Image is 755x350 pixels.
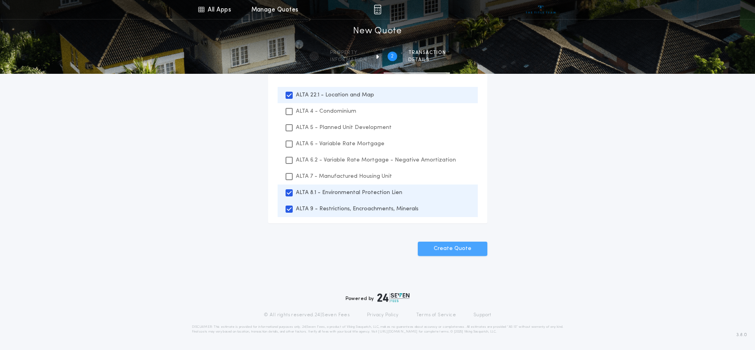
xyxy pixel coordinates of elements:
[296,140,384,148] p: ALTA 6 - Variable Rate Mortgage
[296,188,402,197] p: ALTA 8.1 - Environmental Protection Lien
[264,312,350,318] p: © All rights reserved. 24|Seven Fees
[416,312,456,318] a: Terms of Service
[330,50,367,56] span: Property
[408,50,446,56] span: Transaction
[391,53,394,60] h2: 2
[296,156,456,164] p: ALTA 6.2 - Variable Rate Mortgage - Negative Amortization
[192,325,564,334] p: DISCLAIMER: This estimate is provided for informational purposes only. 24|Seven Fees, a product o...
[736,331,747,338] span: 3.8.0
[473,312,491,318] a: Support
[377,293,410,302] img: logo
[330,57,367,63] span: information
[408,57,446,63] span: details
[418,242,487,256] button: Create Quote
[367,312,399,318] a: Privacy Policy
[296,205,419,213] p: ALTA 9 - Restrictions, Encroachments, Minerals
[374,5,381,14] img: img
[526,6,556,13] img: vs-icon
[268,81,487,223] ul: Select Endorsements
[346,293,410,302] div: Powered by
[296,107,356,115] p: ALTA 4 - Condominium
[353,25,402,38] h1: New Quote
[296,91,374,99] p: ALTA 22.1 - Location and Map
[296,123,392,132] p: ALTA 5 - Planned Unit Development
[378,330,417,333] a: [URL][DOMAIN_NAME]
[296,172,392,181] p: ALTA 7 - Manufactured Housing Unit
